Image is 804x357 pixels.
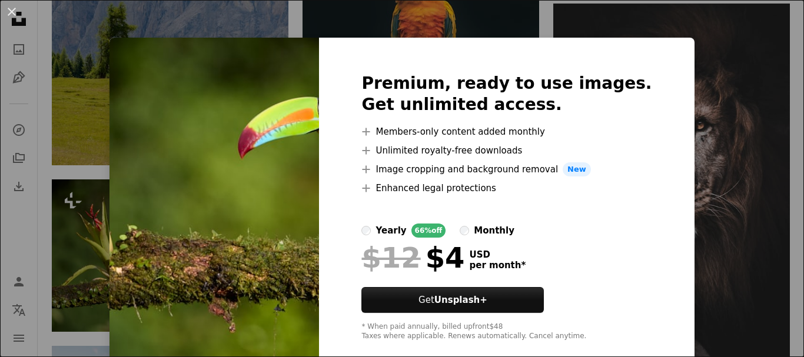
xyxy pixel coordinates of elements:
strong: Unsplash+ [434,295,487,305]
span: USD [469,249,526,260]
h2: Premium, ready to use images. Get unlimited access. [361,73,652,115]
span: New [563,162,591,176]
input: yearly66%off [361,226,371,235]
li: Unlimited royalty-free downloads [361,144,652,158]
li: Image cropping and background removal [361,162,652,176]
div: $4 [361,242,464,273]
li: Enhanced legal protections [361,181,652,195]
div: * When paid annually, billed upfront $48 Taxes where applicable. Renews automatically. Cancel any... [361,322,652,341]
li: Members-only content added monthly [361,125,652,139]
span: per month * [469,260,526,271]
div: monthly [474,223,514,238]
button: GetUnsplash+ [361,287,544,313]
div: yearly [376,223,406,238]
span: $12 [361,242,420,273]
input: monthly [460,226,469,235]
div: 66% off [411,223,446,238]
